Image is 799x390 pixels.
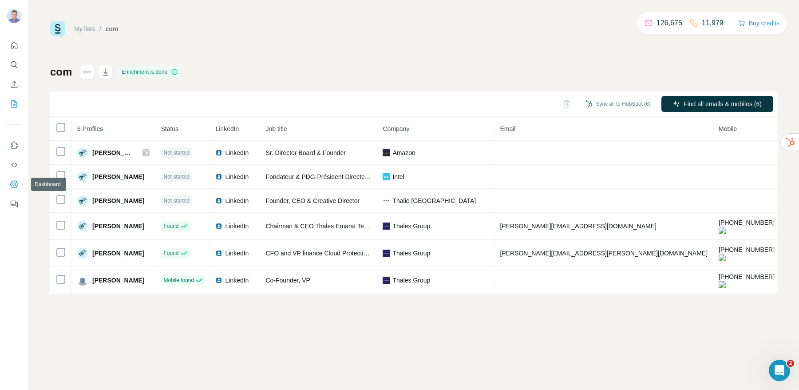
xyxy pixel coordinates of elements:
span: Mobile [719,125,737,132]
span: Fondateur & PDG-Président Directeur Général [265,173,394,180]
img: actions-icon.png [719,254,775,261]
span: LinkedIn [225,276,249,285]
button: actions [80,65,94,79]
span: LinkedIn [225,249,249,258]
span: LinkedIn [225,172,249,181]
span: Thalie [GEOGRAPHIC_DATA] [392,196,476,205]
onoff-telecom-ce-phone-number-wrapper: [PHONE_NUMBER] [719,273,775,280]
span: [PERSON_NAME][EMAIL_ADDRESS][PERSON_NAME][DOMAIN_NAME] [500,250,708,257]
img: Avatar [77,221,88,231]
img: Avatar [77,195,88,206]
onoff-telecom-ce-phone-number-wrapper: [PHONE_NUMBER] [719,246,775,253]
img: company-logo [383,197,390,204]
img: company-logo [383,149,390,156]
span: Sr. Director Board & Founder [265,149,346,156]
button: Use Surfe on LinkedIn [7,137,21,153]
div: com [106,24,119,33]
span: Company [383,125,409,132]
span: Mobile found [163,276,194,284]
span: [PERSON_NAME] [92,249,144,258]
img: Avatar [77,275,88,286]
span: Find all emails & mobiles (6) [684,99,762,108]
img: company-logo [383,250,390,257]
span: LinkedIn [225,148,249,157]
img: LinkedIn logo [215,173,222,180]
span: [PERSON_NAME] [92,276,144,285]
img: LinkedIn logo [215,250,222,257]
span: Email [500,125,515,132]
span: [PERSON_NAME][EMAIL_ADDRESS][DOMAIN_NAME] [500,223,656,230]
img: LinkedIn logo [215,197,222,204]
span: Thales Group [392,276,430,285]
span: [PERSON_NAME] [92,222,144,231]
iframe: Intercom live chat [769,360,790,381]
button: Find all emails & mobiles (6) [661,96,773,112]
span: Status [161,125,178,132]
li: / [99,24,101,33]
span: LinkedIn [225,196,249,205]
p: 11,979 [702,18,724,28]
p: 126,675 [657,18,682,28]
span: CFO and VP finance Cloud Protection and Licensing [265,250,410,257]
span: Thales Group [392,249,430,258]
button: Quick start [7,37,21,53]
img: Avatar [77,248,88,259]
span: [PERSON_NAME] [92,172,144,181]
span: Intel [392,172,404,181]
button: Buy credits [738,17,779,29]
img: actions-icon.png [719,227,775,234]
span: Found [163,222,178,230]
button: My lists [7,96,21,112]
button: Dashboard [7,176,21,192]
a: My lists [74,25,95,32]
span: Amazon [392,148,415,157]
span: Not started [163,173,190,181]
img: company-logo [383,173,390,180]
img: LinkedIn logo [215,223,222,230]
button: Sync all to HubSpot (6) [579,97,657,111]
span: Chairman & CEO Thales Emarat Technologies [265,223,393,230]
img: actions-icon.png [719,281,775,288]
span: [PERSON_NAME] [92,148,134,157]
h1: com [50,65,72,79]
span: 2 [787,360,794,367]
button: Search [7,57,21,73]
span: Found [163,249,178,257]
img: company-logo [383,277,390,284]
button: Enrich CSV [7,76,21,92]
button: Use Surfe API [7,157,21,173]
div: Enrichment is done [119,67,181,77]
img: LinkedIn logo [215,277,222,284]
img: company-logo [383,223,390,230]
span: Thales Group [392,222,430,231]
img: Avatar [77,171,88,182]
img: Avatar [77,147,88,158]
img: Avatar [7,9,21,23]
span: 6 Profiles [77,125,103,132]
span: Not started [163,149,190,157]
img: Surfe Logo [50,21,65,36]
img: LinkedIn logo [215,149,222,156]
span: Founder, CEO & Creative Director [265,197,360,204]
onoff-telecom-ce-phone-number-wrapper: [PHONE_NUMBER] [719,219,775,226]
span: LinkedIn [225,222,249,231]
span: [PERSON_NAME] [92,196,144,205]
span: LinkedIn [215,125,239,132]
span: Job title [265,125,287,132]
button: Feedback [7,196,21,212]
span: Not started [163,197,190,205]
span: Co-Founder, VP [265,277,310,284]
